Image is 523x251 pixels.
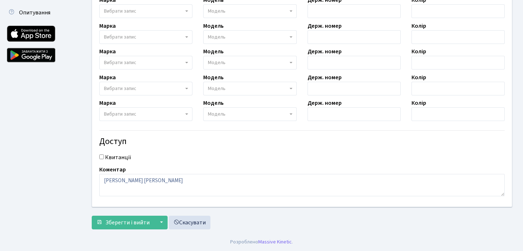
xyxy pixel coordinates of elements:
[203,47,224,56] label: Модель
[104,33,136,41] span: Вибрати запис
[105,219,150,227] span: Зберегти і вийти
[411,47,426,56] label: Колір
[104,59,136,66] span: Вибрати запис
[230,238,293,246] div: Розроблено .
[105,153,131,162] label: Квитанції
[208,85,226,92] span: Модель
[169,216,210,229] a: Скасувати
[99,47,116,56] label: Марка
[208,8,226,15] span: Модель
[104,85,136,92] span: Вибрати запис
[99,99,116,107] label: Марка
[203,22,224,30] label: Модель
[411,22,426,30] label: Колір
[258,238,292,246] a: Massive Kinetic
[99,73,116,82] label: Марка
[308,99,342,107] label: Держ. номер
[308,22,342,30] label: Держ. номер
[104,8,136,15] span: Вибрати запис
[208,33,226,41] span: Модель
[92,216,154,229] button: Зберегти і вийти
[99,165,126,174] label: Коментар
[308,73,342,82] label: Держ. номер
[411,73,426,82] label: Колір
[203,73,224,82] label: Модель
[308,47,342,56] label: Держ. номер
[4,5,76,20] a: Опитування
[99,136,505,147] h4: Доступ
[19,9,50,17] span: Опитування
[208,111,226,118] span: Модель
[208,59,226,66] span: Модель
[203,99,224,107] label: Модель
[411,99,426,107] label: Колір
[104,111,136,118] span: Вибрати запис
[99,22,116,30] label: Марка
